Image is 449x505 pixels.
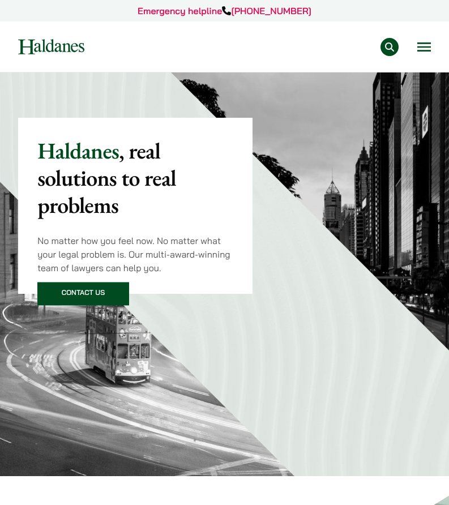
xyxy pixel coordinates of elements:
img: Logo of Haldanes [18,39,84,54]
button: Search [380,38,399,56]
a: Contact Us [37,283,129,306]
p: No matter how you feel now. No matter what your legal problem is. Our multi-award-winning team of... [37,234,233,275]
a: Emergency helpline[PHONE_NUMBER] [138,5,311,16]
p: Haldanes [37,137,233,219]
button: Open menu [417,42,431,52]
mark: , real solutions to real problems [37,136,176,220]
